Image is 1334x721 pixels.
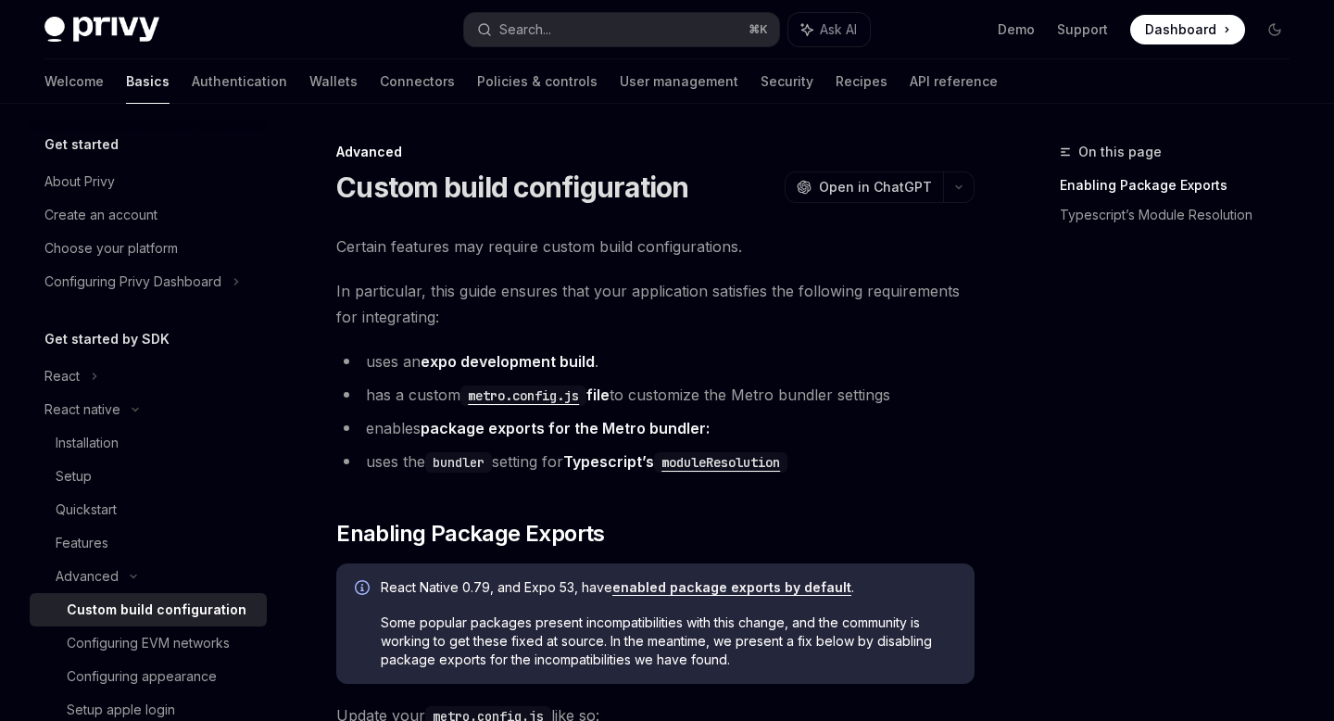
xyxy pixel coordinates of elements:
[761,59,813,104] a: Security
[44,171,115,193] div: About Privy
[381,613,956,669] span: Some popular packages present incompatibilities with this change, and the community is working to...
[44,271,221,293] div: Configuring Privy Dashboard
[67,699,175,721] div: Setup apple login
[1145,20,1216,39] span: Dashboard
[1060,200,1304,230] a: Typescript’s Module Resolution
[460,386,610,404] a: metro.config.jsfile
[788,13,870,46] button: Ask AI
[380,59,455,104] a: Connectors
[56,465,92,487] div: Setup
[563,452,787,471] a: Typescript’smoduleResolution
[30,493,267,526] a: Quickstart
[336,382,975,408] li: has a custom to customize the Metro bundler settings
[421,419,710,438] a: package exports for the Metro bundler:
[425,452,492,473] code: bundler
[1078,141,1162,163] span: On this page
[819,178,932,196] span: Open in ChatGPT
[460,386,586,406] code: metro.config.js
[998,20,1035,39] a: Demo
[30,526,267,560] a: Features
[44,398,120,421] div: React native
[336,143,975,161] div: Advanced
[336,171,689,204] h1: Custom build configuration
[336,234,975,259] span: Certain features may require custom build configurations.
[30,198,267,232] a: Create an account
[30,460,267,493] a: Setup
[1057,20,1108,39] a: Support
[44,237,178,259] div: Choose your platform
[1130,15,1245,44] a: Dashboard
[749,22,768,37] span: ⌘ K
[910,59,998,104] a: API reference
[67,599,246,621] div: Custom build configuration
[126,59,170,104] a: Basics
[836,59,887,104] a: Recipes
[30,660,267,693] a: Configuring appearance
[820,20,857,39] span: Ask AI
[30,626,267,660] a: Configuring EVM networks
[44,365,80,387] div: React
[336,449,975,474] li: uses the setting for
[30,593,267,626] a: Custom build configuration
[336,278,975,330] span: In particular, this guide ensures that your application satisfies the following requirements for ...
[336,415,975,441] li: enables
[67,665,217,688] div: Configuring appearance
[56,432,119,454] div: Installation
[1060,171,1304,200] a: Enabling Package Exports
[30,232,267,265] a: Choose your platform
[654,452,787,473] code: moduleResolution
[44,59,104,104] a: Welcome
[612,579,851,596] a: enabled package exports by default
[785,171,943,203] button: Open in ChatGPT
[309,59,358,104] a: Wallets
[499,19,551,41] div: Search...
[192,59,287,104] a: Authentication
[44,17,159,43] img: dark logo
[67,632,230,654] div: Configuring EVM networks
[464,13,778,46] button: Search...⌘K
[44,328,170,350] h5: Get started by SDK
[336,519,605,549] span: Enabling Package Exports
[620,59,738,104] a: User management
[381,578,956,597] span: React Native 0.79, and Expo 53, have .
[477,59,598,104] a: Policies & controls
[1260,15,1290,44] button: Toggle dark mode
[30,426,267,460] a: Installation
[44,204,157,226] div: Create an account
[30,165,267,198] a: About Privy
[44,133,119,156] h5: Get started
[56,565,119,588] div: Advanced
[56,499,117,521] div: Quickstart
[336,348,975,374] li: uses an .
[421,352,595,372] a: expo development build
[355,580,373,599] svg: Info
[56,532,108,554] div: Features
